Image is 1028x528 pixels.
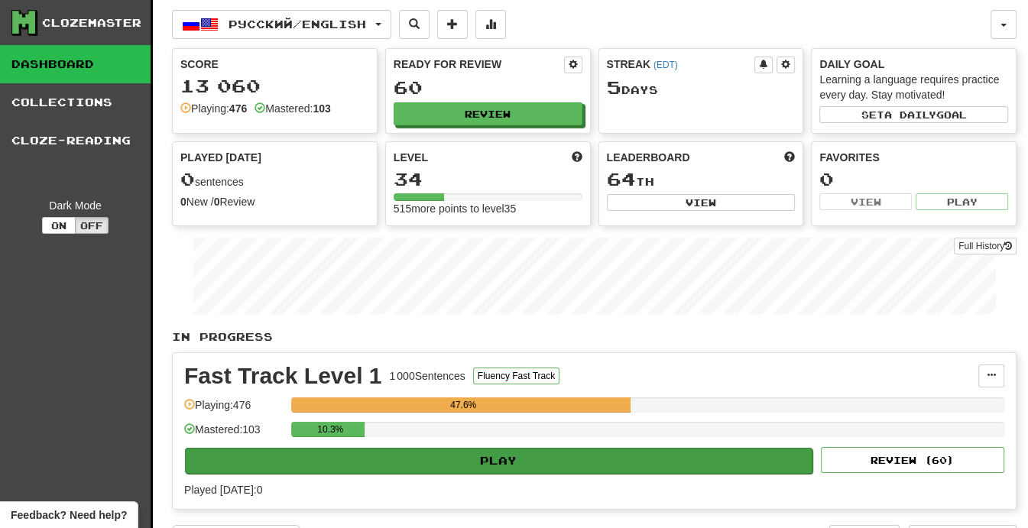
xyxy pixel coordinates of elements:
[184,422,284,447] div: Mastered: 103
[180,170,369,189] div: sentences
[180,168,195,189] span: 0
[180,57,369,72] div: Score
[172,10,391,39] button: Русский/English
[607,194,796,211] button: View
[180,196,186,208] strong: 0
[394,102,582,125] button: Review
[784,150,795,165] span: This week in points, UTC
[394,57,564,72] div: Ready for Review
[11,198,139,213] div: Dark Mode
[185,448,812,474] button: Play
[184,397,284,423] div: Playing: 476
[229,18,366,31] span: Русский / English
[313,102,330,115] strong: 103
[819,106,1008,123] button: Seta dailygoal
[296,397,631,413] div: 47.6%
[819,193,912,210] button: View
[11,507,127,523] span: Open feedback widget
[180,150,261,165] span: Played [DATE]
[394,170,582,189] div: 34
[607,170,796,189] div: th
[653,60,678,70] a: (EDT)
[954,238,1017,254] a: Full History
[607,168,636,189] span: 64
[607,150,690,165] span: Leaderboard
[255,101,331,116] div: Mastered:
[473,368,559,384] button: Fluency Fast Track
[184,364,382,387] div: Fast Track Level 1
[180,76,369,96] div: 13 060
[42,15,141,31] div: Clozemaster
[296,422,365,437] div: 10.3%
[42,217,76,234] button: On
[75,217,109,234] button: Off
[819,150,1008,165] div: Favorites
[394,78,582,97] div: 60
[819,57,1008,72] div: Daily Goal
[819,170,1008,189] div: 0
[607,57,755,72] div: Streak
[572,150,582,165] span: Score more points to level up
[607,76,621,98] span: 5
[394,201,582,216] div: 515 more points to level 35
[214,196,220,208] strong: 0
[394,150,428,165] span: Level
[180,101,247,116] div: Playing:
[884,109,936,120] span: a daily
[607,78,796,98] div: Day s
[475,10,506,39] button: More stats
[229,102,247,115] strong: 476
[172,329,1017,345] p: In Progress
[180,194,369,209] div: New / Review
[437,10,468,39] button: Add sentence to collection
[399,10,430,39] button: Search sentences
[184,484,262,496] span: Played [DATE]: 0
[821,447,1004,473] button: Review (60)
[916,193,1008,210] button: Play
[390,368,465,384] div: 1 000 Sentences
[819,72,1008,102] div: Learning a language requires practice every day. Stay motivated!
